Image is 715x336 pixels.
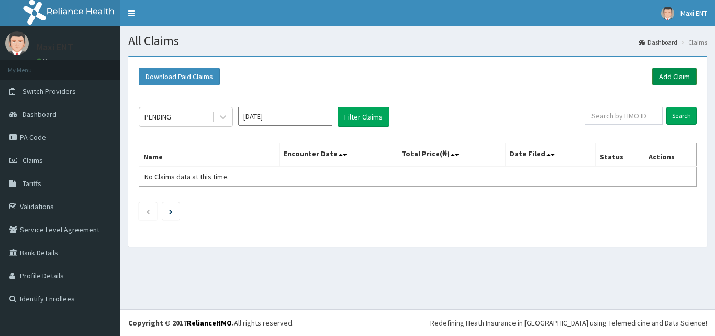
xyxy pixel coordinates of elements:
[23,86,76,96] span: Switch Providers
[397,143,506,167] th: Total Price(₦)
[23,110,57,119] span: Dashboard
[430,318,707,328] div: Redefining Heath Insurance in [GEOGRAPHIC_DATA] using Telemedicine and Data Science!
[169,207,173,216] a: Next page
[596,143,644,167] th: Status
[238,107,332,126] input: Select Month and Year
[280,143,397,167] th: Encounter Date
[678,38,707,47] li: Claims
[644,143,696,167] th: Actions
[187,318,232,328] a: RelianceHMO
[23,179,41,188] span: Tariffs
[139,68,220,85] button: Download Paid Claims
[506,143,596,167] th: Date Filed
[666,107,697,125] input: Search
[139,143,280,167] th: Name
[37,42,73,52] p: Maxi ENT
[146,207,150,216] a: Previous page
[680,8,707,18] span: Maxi ENT
[23,156,43,165] span: Claims
[120,309,715,336] footer: All rights reserved.
[37,57,62,64] a: Online
[652,68,697,85] a: Add Claim
[144,172,229,181] span: No Claims data at this time.
[144,112,171,122] div: PENDING
[5,31,29,55] img: User Image
[338,107,389,127] button: Filter Claims
[585,107,663,125] input: Search by HMO ID
[639,38,677,47] a: Dashboard
[128,34,707,48] h1: All Claims
[661,7,674,20] img: User Image
[128,318,234,328] strong: Copyright © 2017 .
